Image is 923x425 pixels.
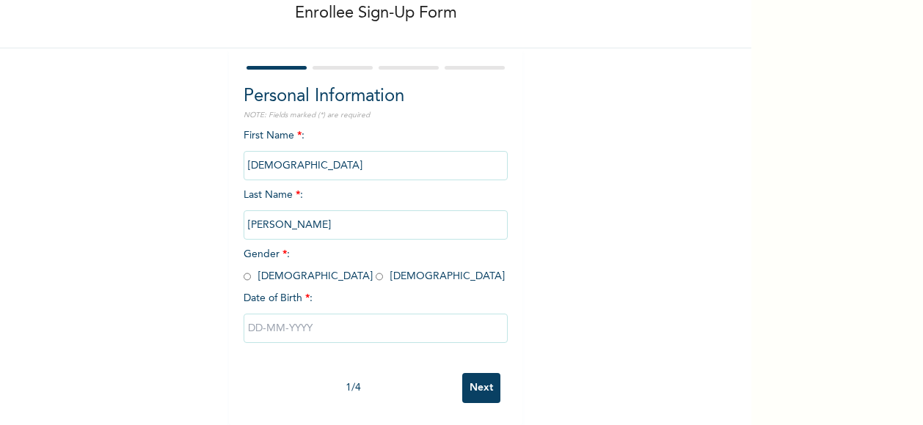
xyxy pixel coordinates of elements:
h2: Personal Information [244,84,508,110]
input: DD-MM-YYYY [244,314,508,343]
p: Enrollee Sign-Up Form [295,1,457,26]
input: Enter your last name [244,210,508,240]
span: First Name : [244,130,508,171]
span: Gender : [DEMOGRAPHIC_DATA] [DEMOGRAPHIC_DATA] [244,249,505,281]
input: Next [462,373,500,403]
div: 1 / 4 [244,380,462,396]
p: NOTE: Fields marked (*) are required [244,110,508,121]
span: Date of Birth : [244,291,313,306]
span: Last Name : [244,190,508,230]
input: Enter your first name [244,151,508,180]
